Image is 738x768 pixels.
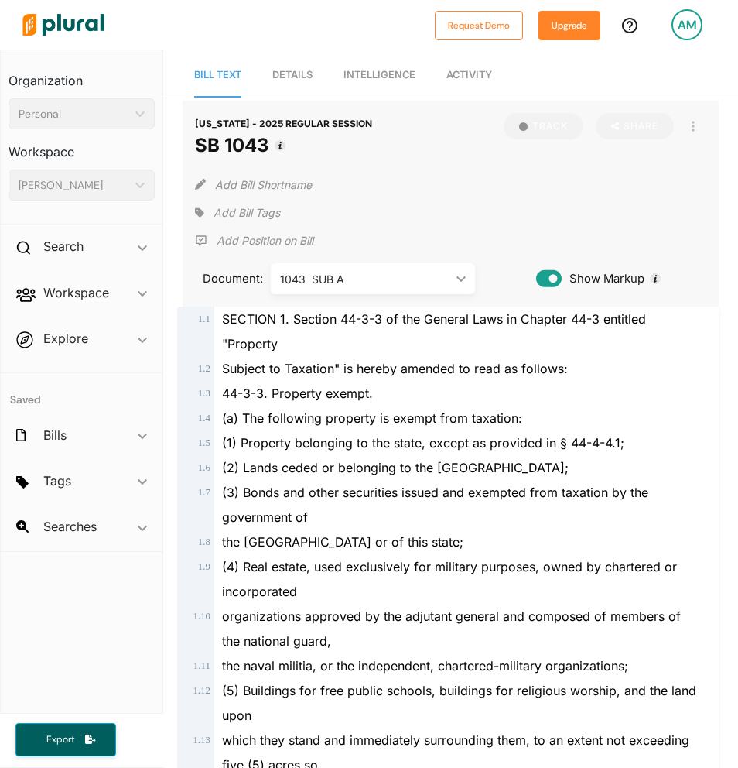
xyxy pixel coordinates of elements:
[195,229,313,252] div: Add Position Statement
[198,413,210,423] span: 1 . 4
[194,53,241,98] a: Bill Text
[19,106,129,122] div: Personal
[15,723,116,756] button: Export
[343,69,415,81] span: Intelligence
[217,233,313,249] p: Add Position on Bill
[195,270,251,287] span: Document:
[589,113,681,139] button: Share
[198,487,210,498] span: 1 . 7
[222,361,568,376] span: Subject to Taxation" is hereby amended to read as follows:
[435,11,523,40] button: Request Demo
[198,388,210,399] span: 1 . 3
[562,270,644,287] span: Show Markup
[222,534,463,550] span: the [GEOGRAPHIC_DATA] or of this state;
[272,69,313,81] span: Details
[198,462,210,473] span: 1 . 6
[43,427,67,444] h2: Bills
[198,537,210,547] span: 1 . 8
[446,69,492,81] span: Activity
[222,435,624,451] span: (1) Property belonging to the state, except as provided in § 44-4-4.1;
[215,172,312,197] button: Add Bill Shortname
[198,363,210,374] span: 1 . 2
[43,238,84,255] h2: Search
[9,129,155,163] h3: Workspace
[280,271,450,287] div: 1043 SUB A
[222,683,696,723] span: (5) Buildings for free public schools, buildings for religious worship, and the land upon
[214,205,280,221] span: Add Bill Tags
[222,485,648,525] span: (3) Bonds and other securities issued and exempted from taxation by the government of
[222,609,681,649] span: organizations approved by the adjutant general and composed of members of the national guard,
[193,611,210,622] span: 1 . 10
[596,113,675,139] button: Share
[43,284,109,301] h2: Workspace
[435,17,523,33] a: Request Demo
[504,113,583,139] button: Track
[222,311,646,351] span: SECTION 1. Section 44-3-3 of the General Laws in Chapter 44-3 entitled "Property
[193,660,210,671] span: 1 . 11
[659,3,715,46] a: AM
[538,17,600,33] a: Upgrade
[36,733,85,746] span: Export
[446,53,492,98] a: Activity
[193,685,210,696] span: 1 . 12
[648,272,662,286] div: Tooltip anchor
[198,437,210,448] span: 1 . 5
[193,735,210,746] span: 1 . 13
[671,9,702,40] div: AM
[273,139,287,153] div: Tooltip anchor
[343,53,415,98] a: Intelligence
[222,559,677,599] span: (4) Real estate, used exclusively for military purposes, owned by chartered or incorporated
[222,386,373,401] span: 44-3-3. Property exempt.
[538,11,600,40] button: Upgrade
[198,561,210,572] span: 1 . 9
[194,69,241,81] span: Bill Text
[222,658,628,674] span: the naval militia, or the independent, chartered-military organizations;
[198,314,210,324] span: 1 . 1
[9,58,155,92] h3: Organization
[195,132,372,159] h1: SB 1043
[1,373,162,411] h4: Saved
[222,460,569,475] span: (2) Lands ceded or belonging to the [GEOGRAPHIC_DATA];
[195,118,372,129] span: [US_STATE] - 2025 REGULAR SESSION
[222,410,522,426] span: (a) The following property is exempt from taxation:
[272,53,313,98] a: Details
[195,201,280,225] div: Add tags
[19,177,129,194] div: [PERSON_NAME]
